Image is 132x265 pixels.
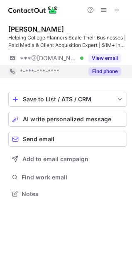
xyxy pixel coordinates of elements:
[22,156,88,162] span: Add to email campaign
[8,188,127,200] button: Notes
[8,5,58,15] img: ContactOut v5.3.10
[88,67,121,76] button: Reveal Button
[22,174,124,181] span: Find work email
[23,96,112,103] div: Save to List / ATS / CRM
[23,116,111,123] span: AI write personalized message
[23,136,54,142] span: Send email
[22,190,124,198] span: Notes
[8,152,127,167] button: Add to email campaign
[8,34,127,49] div: Helping College Planners Scale Their Businesses | Paid Media & Client Acquisition Expert | $1M+ i...
[8,172,127,183] button: Find work email
[8,92,127,107] button: save-profile-one-click
[8,112,127,127] button: AI write personalized message
[88,54,121,62] button: Reveal Button
[8,132,127,147] button: Send email
[8,25,64,33] div: [PERSON_NAME]
[20,54,77,62] span: ***@[DOMAIN_NAME]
